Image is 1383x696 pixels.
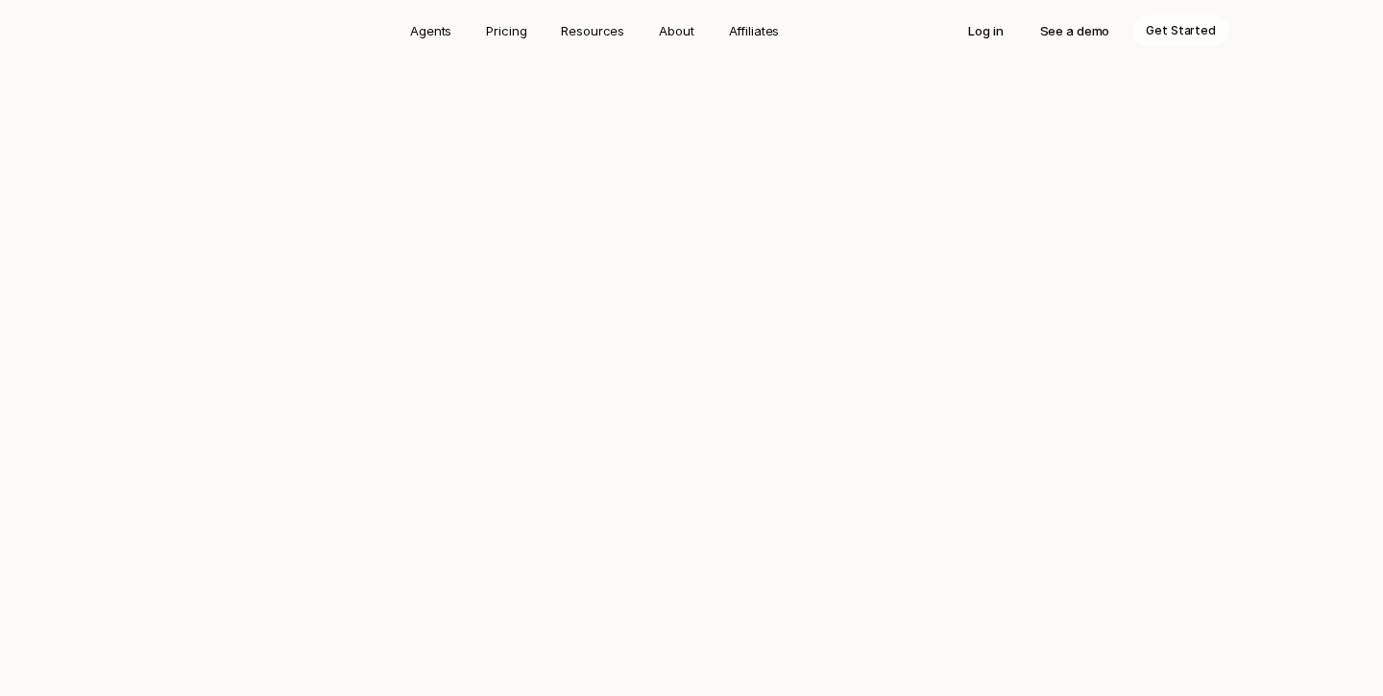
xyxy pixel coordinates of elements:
a: Agents [399,15,463,46]
a: Log in [955,15,1016,46]
p: Get Started [1146,21,1216,40]
a: Resources [549,15,636,46]
p: Agents [410,21,451,40]
p: About [659,21,693,40]
p: Pricing [486,21,526,40]
a: Get Started [575,292,683,326]
p: See a demo [1040,21,1110,40]
p: Affiliates [729,21,780,40]
p: AI Agents to automate the for . From trade intelligence, demand forecasting, lead generation, lea... [423,165,960,265]
a: Affiliates [717,15,791,46]
h1: AI Agents for Physical Commodity Traders [269,35,1114,142]
a: About [647,15,705,46]
a: Pricing [474,15,538,46]
a: Watch Demo [697,292,808,326]
strong: entire Lead-to-Cash cycle [630,168,847,187]
p: Log in [968,21,1003,40]
a: Get Started [1132,15,1229,46]
a: See a demo [1027,15,1124,46]
p: Get Started [593,300,666,319]
p: Resources [561,21,624,40]
p: Watch Demo [715,300,790,319]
